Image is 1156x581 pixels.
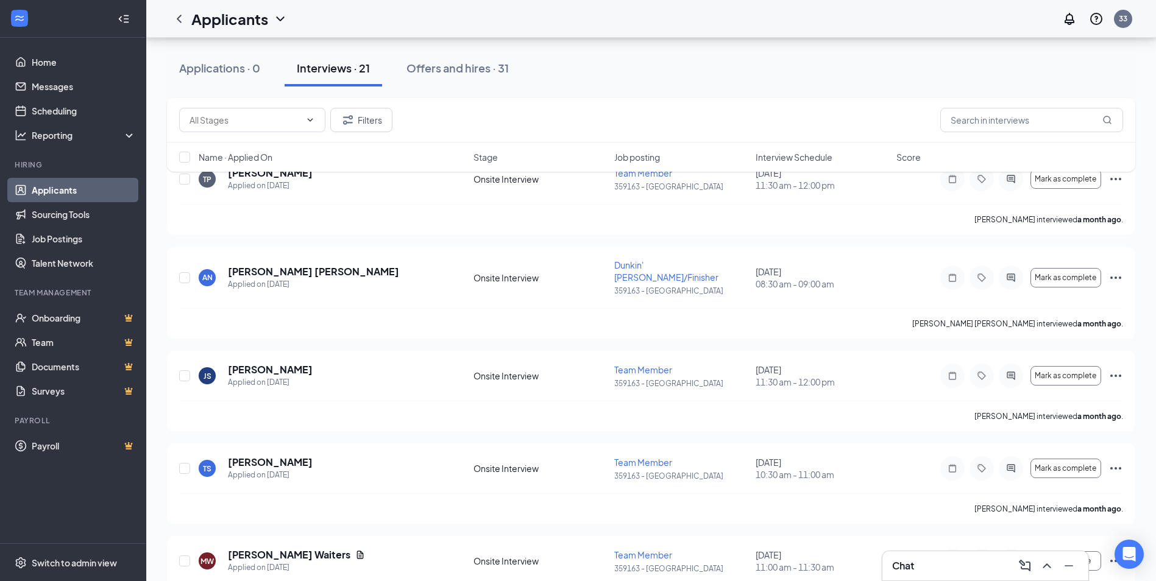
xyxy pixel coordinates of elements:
[756,376,889,388] span: 11:30 am - 12:00 pm
[172,12,186,26] svg: ChevronLeft
[15,557,27,569] svg: Settings
[1035,273,1096,282] span: Mark as complete
[1108,461,1123,476] svg: Ellipses
[191,9,268,29] h1: Applicants
[15,287,133,298] div: Team Management
[330,108,392,132] button: Filter Filters
[228,265,399,278] h5: [PERSON_NAME] [PERSON_NAME]
[200,556,214,566] div: MW
[32,129,137,141] div: Reporting
[13,12,26,24] svg: WorkstreamLogo
[190,113,300,127] input: All Stages
[473,151,498,163] span: Stage
[1018,558,1032,573] svg: ComposeMessage
[273,12,288,26] svg: ChevronDown
[756,456,889,481] div: [DATE]
[355,550,365,560] svg: Document
[15,129,27,141] svg: Analysis
[974,273,989,283] svg: Tag
[1059,556,1079,576] button: Minimize
[1040,558,1054,573] svg: ChevronUp
[1030,459,1101,478] button: Mark as complete
[1030,268,1101,287] button: Mark as complete
[1089,12,1104,26] svg: QuestionInfo
[32,434,136,458] a: PayrollCrown
[32,557,117,569] div: Switch to admin view
[1077,504,1121,513] b: a month ago
[1035,371,1096,380] span: Mark as complete
[32,306,136,330] a: OnboardingCrown
[945,273,960,283] svg: Note
[1015,556,1035,576] button: ComposeMessage
[15,415,133,426] div: Payroll
[179,60,260,76] div: Applications · 0
[204,371,211,381] div: JS
[756,278,889,290] span: 08:30 am - 09:00 am
[15,160,133,170] div: Hiring
[614,378,748,389] p: 359163 - [GEOGRAPHIC_DATA]
[228,376,313,389] div: Applied on [DATE]
[1030,366,1101,386] button: Mark as complete
[974,504,1123,514] p: [PERSON_NAME] interviewed .
[614,364,672,375] span: Team Member
[228,363,313,376] h5: [PERSON_NAME]
[614,151,660,163] span: Job posting
[32,99,136,123] a: Scheduling
[1108,368,1123,383] svg: Ellipses
[199,151,272,163] span: Name · Applied On
[1004,463,1018,473] svg: ActiveChat
[228,562,365,574] div: Applied on [DATE]
[614,549,672,560] span: Team Member
[1035,464,1096,473] span: Mark as complete
[1102,115,1112,125] svg: MagnifyingGlass
[974,371,989,381] svg: Tag
[1077,412,1121,421] b: a month ago
[756,561,889,573] span: 11:00 am - 11:30 am
[756,549,889,573] div: [DATE]
[974,214,1123,225] p: [PERSON_NAME] interviewed .
[473,462,607,474] div: Onsite Interview
[614,181,748,192] p: 359163 - [GEOGRAPHIC_DATA]
[756,468,889,481] span: 10:30 am - 11:00 am
[1119,13,1127,24] div: 33
[228,278,399,290] div: Applied on [DATE]
[614,286,748,296] p: 359163 - [GEOGRAPHIC_DATA]
[473,272,607,284] div: Onsite Interview
[341,113,355,127] svg: Filter
[32,251,136,275] a: Talent Network
[202,272,213,283] div: AN
[614,471,748,481] p: 359163 - [GEOGRAPHIC_DATA]
[1037,556,1057,576] button: ChevronUp
[32,379,136,403] a: SurveysCrown
[1062,558,1076,573] svg: Minimize
[473,555,607,567] div: Onsite Interview
[974,463,989,473] svg: Tag
[945,463,960,473] svg: Note
[756,179,889,191] span: 11:30 am - 12:00 pm
[945,371,960,381] svg: Note
[940,108,1123,132] input: Search in interviews
[118,13,130,25] svg: Collapse
[32,227,136,251] a: Job Postings
[32,178,136,202] a: Applicants
[756,364,889,388] div: [DATE]
[228,469,313,481] div: Applied on [DATE]
[896,151,921,163] span: Score
[32,202,136,227] a: Sourcing Tools
[614,457,672,468] span: Team Member
[1115,540,1144,569] div: Open Intercom Messenger
[228,180,313,192] div: Applied on [DATE]
[406,60,509,76] div: Offers and hires · 31
[32,50,136,74] a: Home
[305,115,315,125] svg: ChevronDown
[32,354,136,379] a: DocumentsCrown
[1108,554,1123,568] svg: Ellipses
[1077,215,1121,224] b: a month ago
[32,74,136,99] a: Messages
[473,370,607,382] div: Onsite Interview
[32,330,136,354] a: TeamCrown
[297,60,370,76] div: Interviews · 21
[1108,270,1123,285] svg: Ellipses
[614,259,718,283] span: Dunkin' [PERSON_NAME]/Finisher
